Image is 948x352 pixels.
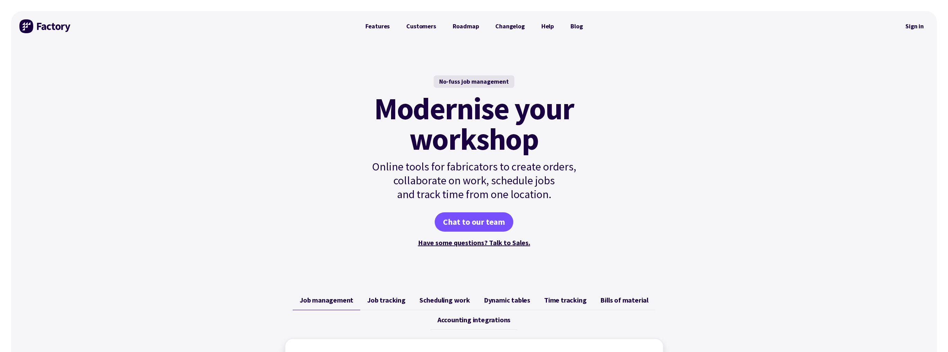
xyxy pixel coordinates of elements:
span: Dynamic tables [484,296,530,304]
a: Have some questions? Talk to Sales. [418,238,530,247]
span: Time tracking [544,296,586,304]
nav: Primary Navigation [357,19,591,33]
p: Online tools for fabricators to create orders, collaborate on work, schedule jobs and track time ... [357,160,591,201]
a: Customers [398,19,444,33]
a: Changelog [487,19,533,33]
a: Help [533,19,562,33]
mark: Modernise your workshop [374,93,574,154]
span: Job tracking [367,296,406,304]
a: Blog [562,19,591,33]
span: Bills of material [600,296,648,304]
a: Sign in [901,18,929,34]
nav: Secondary Navigation [901,18,929,34]
a: Roadmap [444,19,487,33]
img: Factory [19,19,71,33]
span: Scheduling work [419,296,470,304]
iframe: Chat Widget [913,319,948,352]
div: No-fuss job management [434,75,514,88]
a: Features [357,19,398,33]
span: Accounting integrations [437,316,511,324]
a: Chat to our team [435,212,513,232]
span: Job management [300,296,353,304]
